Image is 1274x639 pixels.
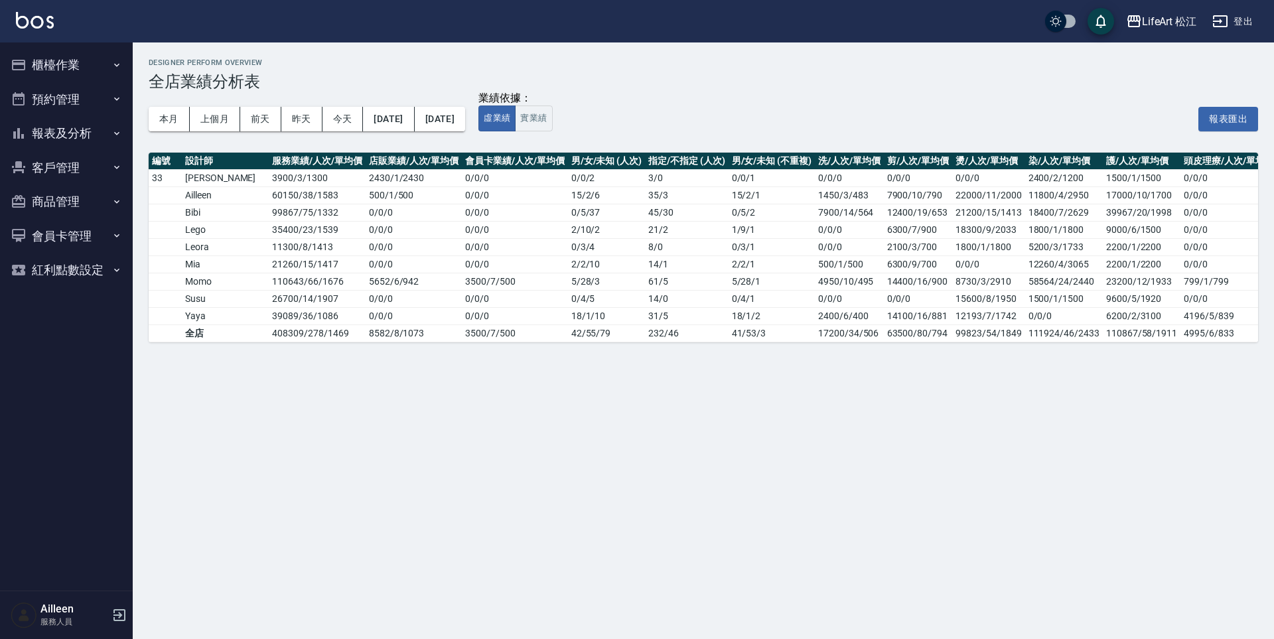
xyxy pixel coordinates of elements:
[5,116,127,151] button: 報表及分析
[884,290,953,307] td: 0/0/0
[568,221,645,238] td: 2 / 10 / 2
[149,169,182,186] td: 33
[729,186,815,204] td: 15 / 2 / 1
[462,221,567,238] td: 0 / 0 / 0
[1103,186,1180,204] td: 17000/10/1700
[149,107,190,131] button: 本月
[5,151,127,185] button: 客戶管理
[568,324,645,342] td: 42 / 55 / 79
[1025,186,1103,204] td: 11800/4/2950
[269,169,365,186] td: 3900 / 3 / 1300
[884,221,953,238] td: 6300/7/900
[815,273,884,290] td: 4950/10/495
[645,307,728,324] td: 31 / 5
[884,153,953,170] th: 剪/人次/單均價
[182,169,269,186] td: [PERSON_NAME]
[1198,107,1258,131] button: 報表匯出
[1088,8,1114,35] button: save
[568,273,645,290] td: 5 / 28 / 3
[815,186,884,204] td: 1450/3/483
[952,324,1025,342] td: 99823/54/1849
[366,186,462,204] td: 500 / 1 / 500
[269,238,365,255] td: 11300 / 8 / 1413
[1103,221,1180,238] td: 9000/6/1500
[952,255,1025,273] td: 0/0/0
[568,255,645,273] td: 2 / 2 / 10
[269,307,365,324] td: 39089 / 36 / 1086
[1103,307,1180,324] td: 6200/2/3100
[1025,153,1103,170] th: 染/人次/單均價
[182,307,269,324] td: Yaya
[1103,169,1180,186] td: 1500/1/1500
[1103,255,1180,273] td: 2200/1/2200
[5,48,127,82] button: 櫃檯作業
[269,153,365,170] th: 服務業績/人次/單均價
[462,324,567,342] td: 3500 / 7 / 500
[884,307,953,324] td: 14100/16/881
[149,153,182,170] th: 編號
[462,153,567,170] th: 會員卡業績/人次/單均價
[952,153,1025,170] th: 燙/人次/單均價
[240,107,281,131] button: 前天
[182,238,269,255] td: Leora
[568,290,645,307] td: 0 / 4 / 5
[1103,153,1180,170] th: 護/人次/單均價
[1103,324,1180,342] td: 110867/58/1911
[366,255,462,273] td: 0 / 0 / 0
[182,273,269,290] td: Momo
[952,204,1025,221] td: 21200/15/1413
[1025,290,1103,307] td: 1500/1/1500
[645,169,728,186] td: 3 / 0
[182,204,269,221] td: Bibi
[645,290,728,307] td: 14 / 0
[269,273,365,290] td: 110643 / 66 / 1676
[462,169,567,186] td: 0 / 0 / 0
[5,219,127,253] button: 會員卡管理
[952,186,1025,204] td: 22000/11/2000
[952,273,1025,290] td: 8730/3/2910
[729,153,815,170] th: 男/女/未知 (不重複)
[645,153,728,170] th: 指定/不指定 (人次)
[884,273,953,290] td: 14400/16/900
[182,324,269,342] td: 全店
[952,169,1025,186] td: 0/0/0
[182,153,269,170] th: 設計師
[568,204,645,221] td: 0 / 5 / 37
[462,273,567,290] td: 3500 / 7 / 500
[182,221,269,238] td: Lego
[645,238,728,255] td: 8 / 0
[281,107,322,131] button: 昨天
[11,602,37,628] img: Person
[568,238,645,255] td: 0 / 3 / 4
[269,324,365,342] td: 408309 / 278 / 1469
[462,255,567,273] td: 0 / 0 / 0
[729,273,815,290] td: 5 / 28 / 1
[645,204,728,221] td: 45 / 30
[366,324,462,342] td: 8582 / 8 / 1073
[729,324,815,342] td: 41 / 53 / 3
[363,107,414,131] button: [DATE]
[645,255,728,273] td: 14 / 1
[366,273,462,290] td: 5652 / 6 / 942
[462,204,567,221] td: 0 / 0 / 0
[149,58,1258,67] h2: Designer Perform Overview
[1025,221,1103,238] td: 1800/1/1800
[952,238,1025,255] td: 1800/1/1800
[1121,8,1202,35] button: LifeArt 松江
[1025,255,1103,273] td: 12260/4/3065
[5,82,127,117] button: 預約管理
[366,153,462,170] th: 店販業績/人次/單均價
[1198,111,1258,124] a: 報表匯出
[729,221,815,238] td: 1 / 9 / 1
[645,186,728,204] td: 35 / 3
[729,204,815,221] td: 0 / 5 / 2
[322,107,364,131] button: 今天
[366,221,462,238] td: 0 / 0 / 0
[884,238,953,255] td: 2100/3/700
[815,221,884,238] td: 0/0/0
[366,169,462,186] td: 2430 / 1 / 2430
[415,107,465,131] button: [DATE]
[1025,307,1103,324] td: 0/0/0
[16,12,54,29] img: Logo
[568,307,645,324] td: 18 / 1 / 10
